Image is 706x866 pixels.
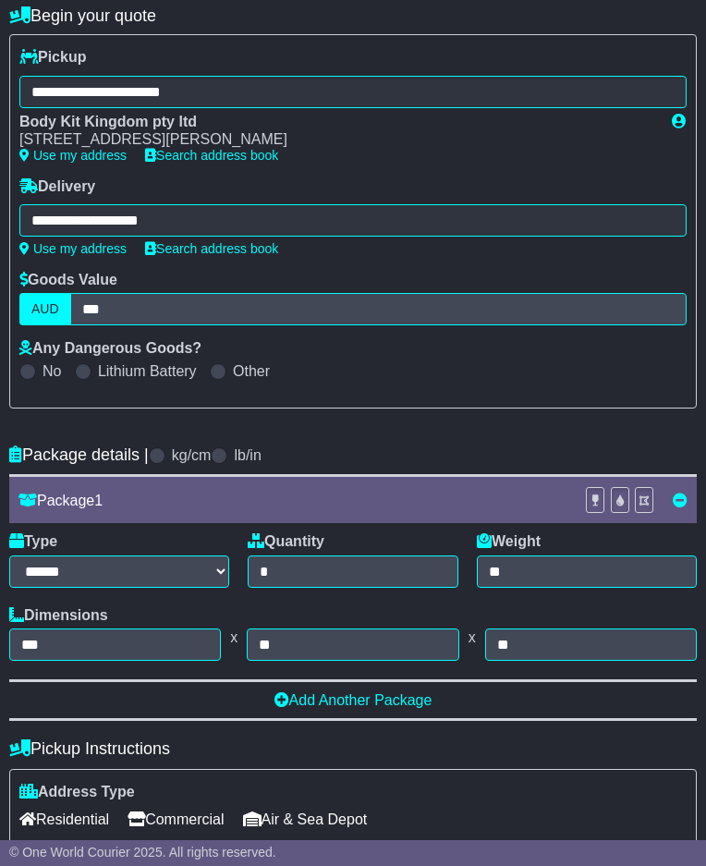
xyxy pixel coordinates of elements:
label: No [43,362,61,380]
span: Commercial [128,805,224,834]
label: Weight [477,532,541,550]
label: kg/cm [172,446,212,464]
a: Add Another Package [274,692,432,708]
label: Quantity [248,532,324,550]
label: Pickup [19,48,86,66]
h4: Package details | [9,445,149,465]
label: Delivery [19,177,95,195]
label: Dimensions [9,606,108,624]
label: lb/in [234,446,261,464]
span: x [459,628,485,646]
div: Package [9,492,576,509]
a: Remove this item [673,493,688,508]
span: 1 [94,493,103,508]
div: [STREET_ADDRESS][PERSON_NAME] [19,130,653,148]
div: Body Kit Kingdom pty ltd [19,113,653,130]
label: AUD [19,293,71,325]
h4: Pickup Instructions [9,739,697,759]
a: Use my address [19,241,127,256]
span: © One World Courier 2025. All rights reserved. [9,845,276,860]
span: Air & Sea Depot [243,805,368,834]
a: Search address book [145,148,278,163]
a: Search address book [145,241,278,256]
h4: Begin your quote [9,6,697,26]
label: Type [9,532,57,550]
label: Other [233,362,270,380]
span: x [221,628,247,646]
span: Residential [19,805,109,834]
label: Any Dangerous Goods? [19,339,201,357]
label: Goods Value [19,271,117,288]
label: Lithium Battery [98,362,197,380]
label: Address Type [19,783,135,800]
a: Use my address [19,148,127,163]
